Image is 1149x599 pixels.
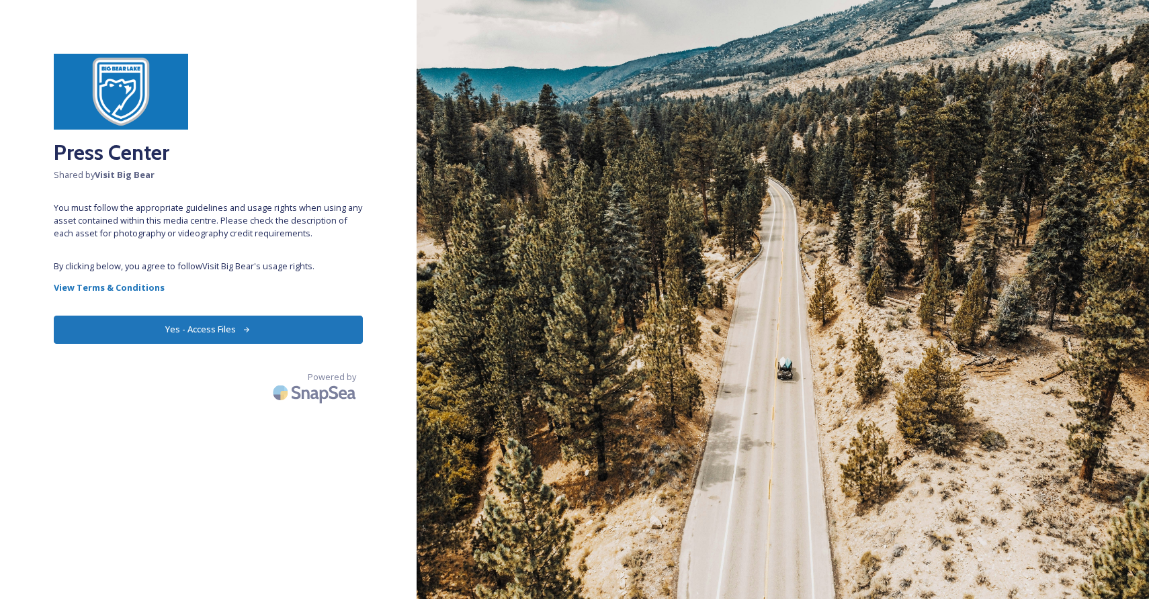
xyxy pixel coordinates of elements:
span: By clicking below, you agree to follow Visit Big Bear 's usage rights. [54,260,363,273]
a: View Terms & Conditions [54,279,363,295]
strong: View Terms & Conditions [54,281,165,293]
h2: Press Center [54,136,363,169]
span: You must follow the appropriate guidelines and usage rights when using any asset contained within... [54,201,363,240]
img: SnapSea Logo [269,377,363,408]
strong: Visit Big Bear [95,169,155,181]
button: Yes - Access Files [54,316,363,343]
span: Powered by [308,371,356,383]
span: Shared by [54,169,363,181]
img: vbb_1.gif [54,54,188,130]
